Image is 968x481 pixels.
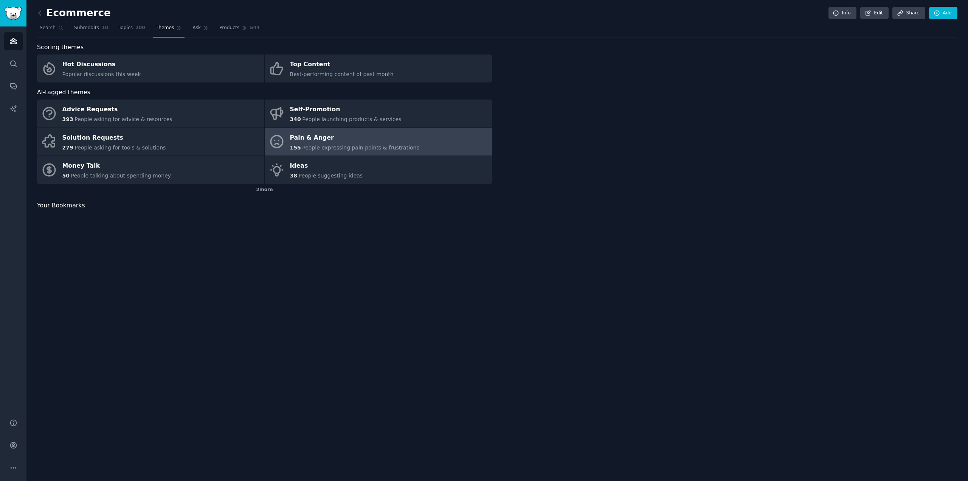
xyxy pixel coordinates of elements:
a: Ideas38People suggesting ideas [265,156,492,184]
div: Hot Discussions [62,59,141,71]
span: People expressing pain points & frustrations [302,145,419,151]
a: Share [892,7,925,20]
h2: Ecommerce [37,7,111,19]
div: Advice Requests [62,104,172,116]
span: AI-tagged themes [37,88,90,97]
span: Subreddits [74,25,99,31]
a: Products544 [217,22,262,37]
div: Top Content [290,59,394,71]
span: 200 [135,25,145,31]
a: Solution Requests279People asking for tools & solutions [37,128,264,156]
a: Add [929,7,957,20]
a: Info [828,7,856,20]
span: Scoring themes [37,43,84,52]
a: Self-Promotion340People launching products & services [265,100,492,128]
a: Subreddits10 [71,22,111,37]
span: Search [40,25,56,31]
span: 340 [290,116,301,122]
span: Your Bookmarks [37,201,85,210]
span: Themes [156,25,174,31]
div: Pain & Anger [290,132,419,144]
img: GummySearch logo [5,7,22,20]
a: Hot DiscussionsPopular discussions this week [37,54,264,83]
span: People suggesting ideas [298,173,363,179]
div: 2 more [37,184,492,196]
span: 279 [62,145,73,151]
span: 155 [290,145,301,151]
a: Advice Requests393People asking for advice & resources [37,100,264,128]
span: Popular discussions this week [62,71,141,77]
span: Topics [119,25,133,31]
span: People launching products & services [302,116,401,122]
span: 544 [250,25,260,31]
a: Pain & Anger155People expressing pain points & frustrations [265,128,492,156]
a: Themes [153,22,185,37]
a: Ask [190,22,211,37]
span: People asking for tools & solutions [74,145,166,151]
span: 393 [62,116,73,122]
div: Solution Requests [62,132,166,144]
a: Edit [860,7,889,20]
a: Topics200 [116,22,148,37]
div: Self-Promotion [290,104,402,116]
span: People talking about spending money [71,173,171,179]
a: Money Talk50People talking about spending money [37,156,264,184]
div: Money Talk [62,160,171,172]
span: Ask [192,25,201,31]
span: 38 [290,173,297,179]
a: Top ContentBest-performing content of past month [265,54,492,83]
span: 10 [102,25,108,31]
span: 50 [62,173,70,179]
span: Best-performing content of past month [290,71,394,77]
a: Search [37,22,66,37]
div: Ideas [290,160,363,172]
span: Products [219,25,239,31]
span: People asking for advice & resources [74,116,172,122]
